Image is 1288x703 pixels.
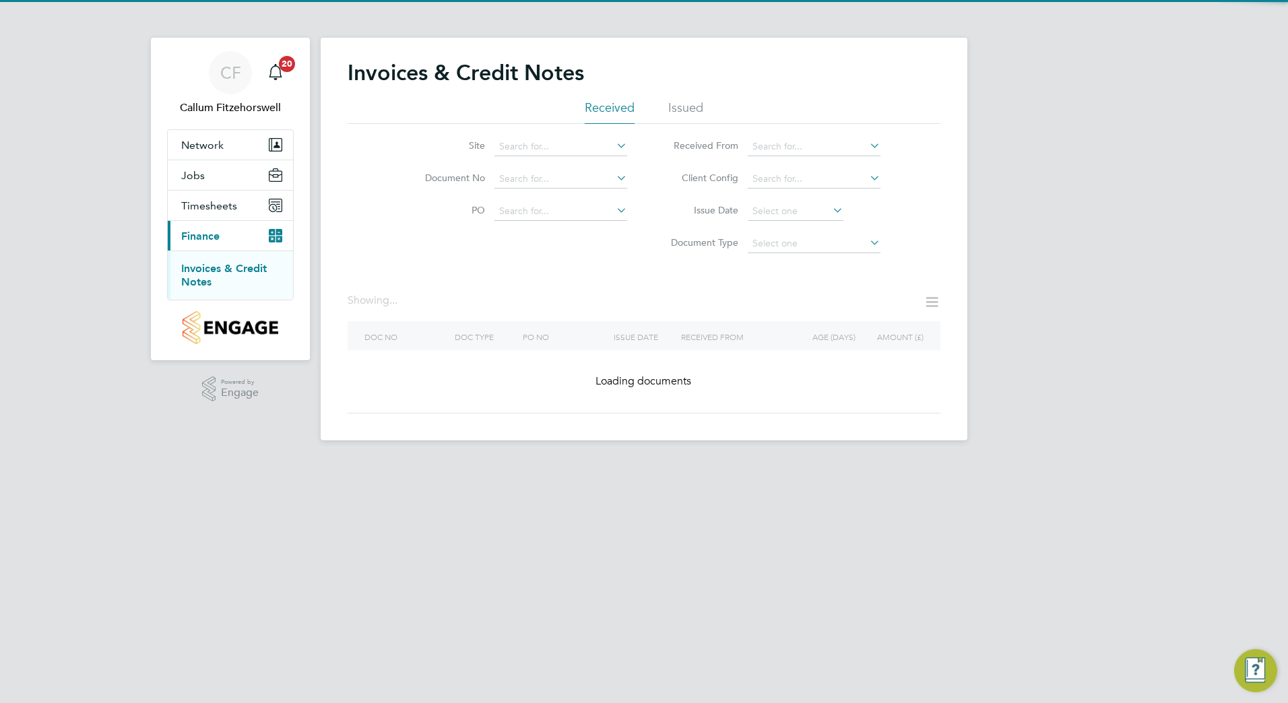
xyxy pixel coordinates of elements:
div: Finance [168,250,293,300]
input: Select one [748,202,843,221]
input: Search for... [494,202,627,221]
nav: Main navigation [151,38,310,360]
a: Powered byEngage [202,376,259,402]
div: Showing [348,294,400,308]
button: Finance [168,221,293,250]
span: Jobs [181,169,205,182]
span: Network [181,139,224,152]
a: Go to home page [167,311,294,344]
input: Search for... [748,137,880,156]
span: 20 [279,56,295,72]
li: Received [585,100,635,124]
input: Search for... [494,137,627,156]
input: Select one [748,234,880,253]
img: countryside-properties-logo-retina.png [183,311,278,344]
span: Engage [221,387,259,399]
h2: Invoices & Credit Notes [348,59,584,86]
span: Powered by [221,376,259,388]
label: Issue Date [661,204,738,216]
button: Jobs [168,160,293,190]
li: Issued [668,100,703,124]
label: Site [408,139,485,152]
span: ... [389,294,397,307]
label: Client Config [661,172,738,184]
span: Callum Fitzehorswell [167,100,294,116]
label: PO [408,204,485,216]
a: CFCallum Fitzehorswell [167,51,294,116]
label: Document Type [661,236,738,248]
input: Search for... [494,170,627,189]
input: Search for... [748,170,880,189]
button: Timesheets [168,191,293,220]
span: CF [220,64,241,81]
span: Finance [181,230,220,242]
label: Document No [408,172,485,184]
span: Timesheets [181,199,237,212]
button: Engage Resource Center [1234,649,1277,692]
button: Network [168,130,293,160]
a: 20 [262,51,289,94]
label: Received From [661,139,738,152]
a: Invoices & Credit Notes [181,262,267,288]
